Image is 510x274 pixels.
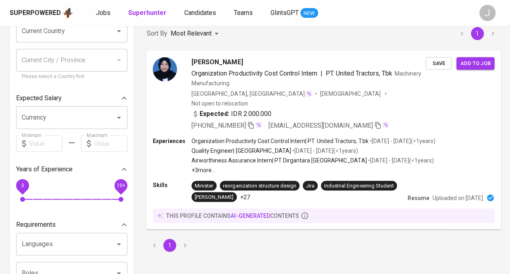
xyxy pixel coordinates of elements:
[366,156,433,164] p: • [DATE] - [DATE] ( <1 years )
[153,181,192,189] p: Skills
[306,182,314,190] div: Jira
[16,90,127,106] div: Expected Salary
[96,9,110,17] span: Jobs
[368,137,435,145] p: • [DATE] - [DATE] ( <1 years )
[192,156,366,164] p: Airworthiness Assurance Intern | PT Dirgantara [GEOGRAPHIC_DATA]
[192,70,421,86] span: Machinery Manufacturing
[326,69,392,77] span: PT. United Tractors, Tbk
[454,27,500,40] nav: pagination navigation
[29,135,62,152] input: Value
[306,90,312,97] img: magic_wand.svg
[184,9,216,17] span: Candidates
[192,109,271,118] div: IDR 2.000.000
[195,182,213,190] div: Minister
[117,183,125,188] span: 10+
[10,8,61,18] div: Superpowered
[16,93,62,103] p: Expected Salary
[192,137,368,145] p: Organization Productivity Cost Control Intern | PT. United Tractors, Tbk
[192,69,317,77] span: Organization Productivity Cost Control Intern
[62,7,73,19] img: app logo
[456,57,494,70] button: Add to job
[22,73,122,81] p: Please select a Country first
[153,137,192,145] p: Experiences
[269,121,373,129] span: [EMAIL_ADDRESS][DOMAIN_NAME]
[200,109,229,118] b: Expected:
[479,5,495,21] div: J
[171,29,212,38] p: Most Relevant
[324,182,394,190] div: Industrial Engineering Student
[21,183,24,188] span: 0
[113,238,125,250] button: Open
[433,194,483,202] p: Uploaded on [DATE]
[192,99,248,107] p: Not open to relocation
[192,89,312,97] div: [GEOGRAPHIC_DATA], [GEOGRAPHIC_DATA]
[240,193,250,201] p: +27
[94,135,127,152] input: Value
[163,239,176,252] button: page 1
[271,9,299,17] span: GlintsGPT
[113,112,125,123] button: Open
[471,27,484,40] button: page 1
[16,161,127,177] div: Years of Experience
[16,220,56,230] p: Requirements
[128,9,167,17] b: Superhunter
[16,217,127,233] div: Requirements
[16,164,73,174] p: Years of Experience
[195,193,233,201] div: [PERSON_NAME]
[271,8,318,18] a: GlintsGPT NEW
[320,89,381,97] span: [DEMOGRAPHIC_DATA]
[255,121,262,128] img: magic_wand.svg
[291,147,358,155] p: • [DATE] - [DATE] ( <1 years )
[300,9,318,17] span: NEW
[382,121,389,128] img: magic_wand.svg
[192,147,291,155] p: Quality Engineer | [GEOGRAPHIC_DATA]
[128,8,168,18] a: Superhunter
[426,57,452,70] button: Save
[166,211,299,219] p: this profile contains contents
[192,57,243,67] span: [PERSON_NAME]
[171,26,221,41] div: Most Relevant
[192,166,435,174] p: +3 more ...
[96,8,112,18] a: Jobs
[147,51,500,229] a: [PERSON_NAME]Organization Productivity Cost Control Intern|PT. United Tractors, TbkMachinery Manu...
[192,121,246,129] span: [PHONE_NUMBER]
[184,8,218,18] a: Candidates
[234,8,254,18] a: Teams
[460,59,490,68] span: Add to job
[147,29,167,38] p: Sort By
[147,239,193,252] nav: pagination navigation
[10,7,73,19] a: Superpoweredapp logo
[153,57,177,81] img: 1bbf6294b801685bcbc4154057a37cc5.jpeg
[430,59,448,68] span: Save
[231,212,270,219] span: AI-generated
[223,182,296,190] div: reorganization structure design
[234,9,253,17] span: Teams
[113,25,125,37] button: Open
[321,68,323,78] span: |
[408,194,429,202] p: Resume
